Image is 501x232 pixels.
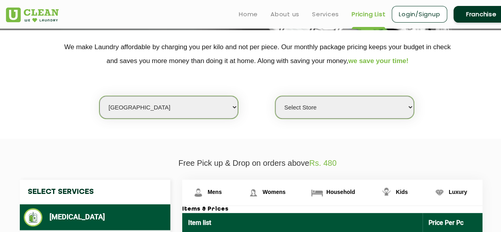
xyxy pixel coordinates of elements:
[271,10,299,19] a: About us
[246,186,260,199] img: Womens
[326,189,355,195] span: Household
[6,8,59,22] img: UClean Laundry and Dry Cleaning
[20,180,170,204] h4: Select Services
[239,10,258,19] a: Home
[379,186,393,199] img: Kids
[191,186,205,199] img: Mens
[309,159,337,167] span: Rs. 480
[352,10,385,19] a: Pricing List
[449,189,467,195] span: Luxury
[24,208,166,226] li: [MEDICAL_DATA]
[396,189,408,195] span: Kids
[182,206,482,213] h3: Items & Prices
[392,6,447,23] a: Login/Signup
[348,57,408,65] span: we save your time!
[432,186,446,199] img: Luxury
[24,208,42,226] img: Dry Cleaning
[208,189,222,195] span: Mens
[312,10,339,19] a: Services
[263,189,286,195] span: Womens
[310,186,324,199] img: Household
